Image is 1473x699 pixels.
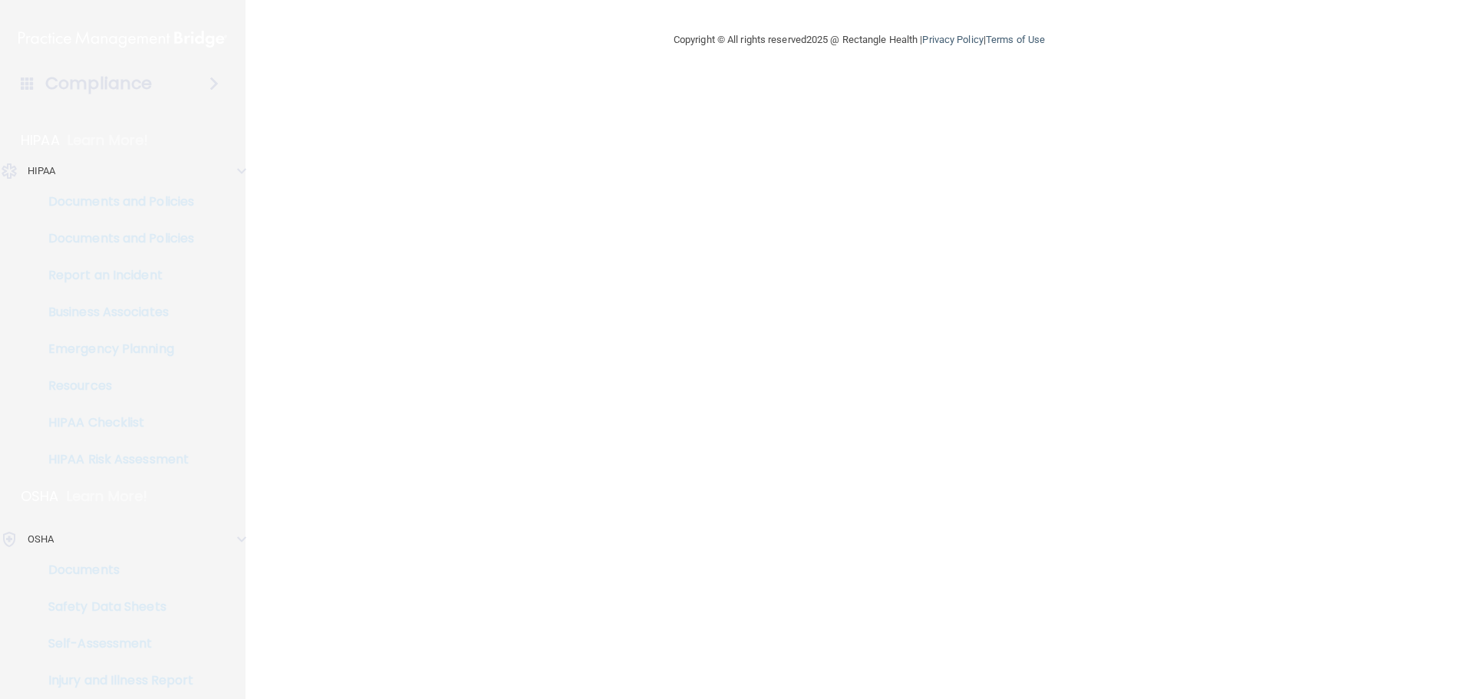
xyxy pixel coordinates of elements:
p: Business Associates [10,305,219,320]
p: Emergency Planning [10,341,219,357]
p: Documents [10,562,219,578]
p: HIPAA [21,131,60,150]
p: OSHA [21,487,59,506]
h4: Compliance [45,73,152,94]
p: Learn More! [68,131,149,150]
p: Resources [10,378,219,394]
p: Learn More! [67,487,148,506]
p: HIPAA Risk Assessment [10,452,219,467]
p: HIPAA Checklist [10,415,219,430]
p: Self-Assessment [10,636,219,651]
img: PMB logo [18,24,227,54]
p: Injury and Illness Report [10,673,219,688]
p: Safety Data Sheets [10,599,219,615]
p: HIPAA [28,162,56,180]
p: Documents and Policies [10,231,219,246]
a: Privacy Policy [922,34,983,45]
div: Copyright © All rights reserved 2025 @ Rectangle Health | | [579,15,1139,64]
p: Documents and Policies [10,194,219,209]
p: OSHA [28,530,54,549]
a: Terms of Use [986,34,1045,45]
p: Report an Incident [10,268,219,283]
